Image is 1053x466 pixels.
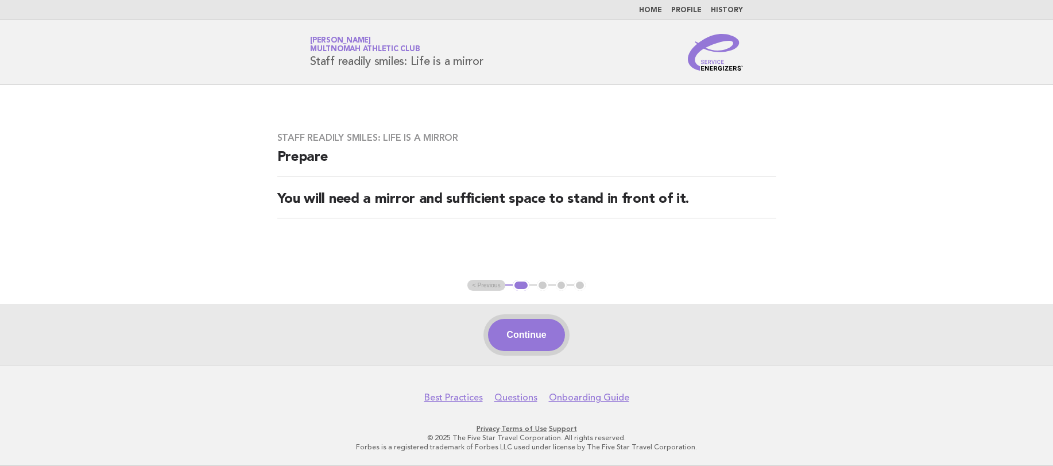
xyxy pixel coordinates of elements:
p: · · [175,424,878,433]
p: © 2025 The Five Star Travel Corporation. All rights reserved. [175,433,878,442]
img: Service Energizers [688,34,743,71]
h2: Prepare [277,148,776,176]
a: [PERSON_NAME]Multnomah Athletic Club [310,37,420,53]
span: Multnomah Athletic Club [310,46,420,53]
a: Best Practices [424,392,483,403]
h1: Staff readily smiles: Life is a mirror [310,37,483,67]
a: Onboarding Guide [549,392,629,403]
a: Profile [671,7,702,14]
a: Questions [494,392,537,403]
button: 1 [513,280,529,291]
a: Privacy [477,425,500,433]
h3: Staff readily smiles: Life is a mirror [277,132,776,144]
a: Home [639,7,662,14]
a: History [711,7,743,14]
a: Support [549,425,577,433]
a: Terms of Use [501,425,547,433]
h2: You will need a mirror and sufficient space to stand in front of it. [277,190,776,218]
p: Forbes is a registered trademark of Forbes LLC used under license by The Five Star Travel Corpora... [175,442,878,452]
button: Continue [488,319,564,351]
